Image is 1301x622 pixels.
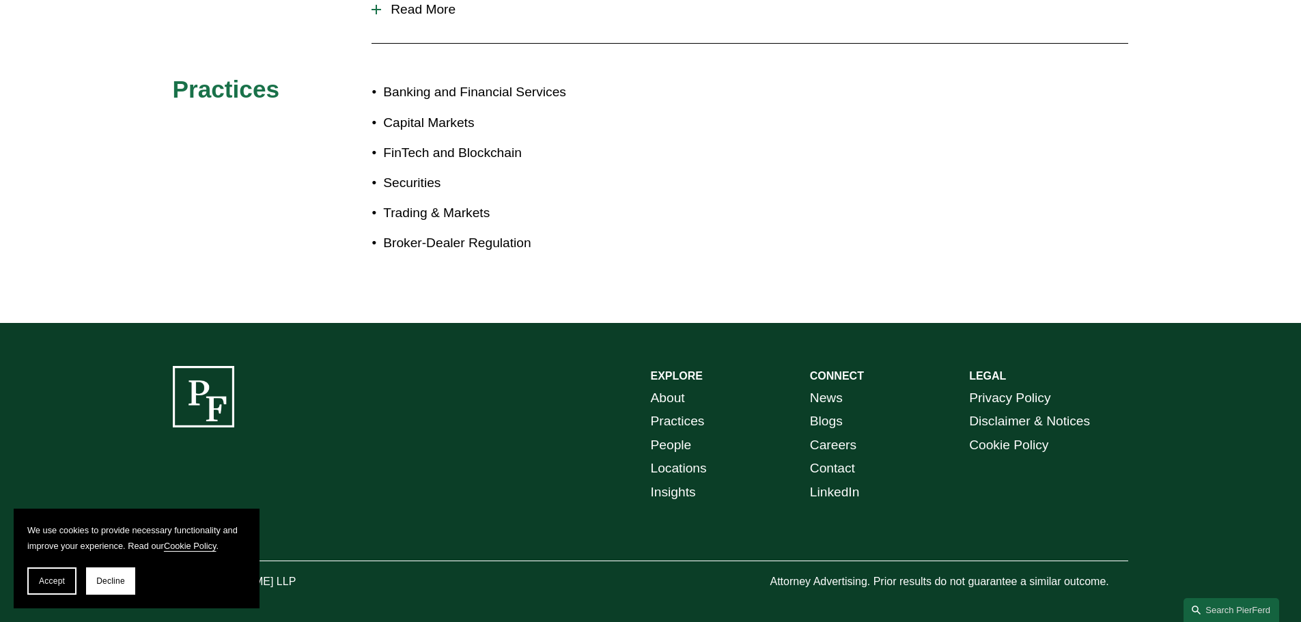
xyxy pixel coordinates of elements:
strong: EXPLORE [651,370,703,382]
p: FinTech and Blockchain [383,141,650,165]
p: Securities [383,171,650,195]
p: Attorney Advertising. Prior results do not guarantee a similar outcome. [770,572,1128,592]
span: Accept [39,576,65,586]
button: Decline [86,567,135,595]
span: Decline [96,576,125,586]
a: LinkedIn [810,481,860,505]
a: Locations [651,457,707,481]
a: Contact [810,457,855,481]
p: We use cookies to provide necessary functionality and improve your experience. Read our . [27,522,246,554]
a: Search this site [1184,598,1279,622]
p: Broker-Dealer Regulation [383,231,650,255]
a: Privacy Policy [969,386,1050,410]
a: People [651,434,692,457]
p: Trading & Markets [383,201,650,225]
p: Banking and Financial Services [383,81,650,104]
section: Cookie banner [14,509,260,608]
a: Careers [810,434,856,457]
button: Accept [27,567,76,595]
a: Cookie Policy [164,541,216,551]
a: Cookie Policy [969,434,1048,457]
a: Insights [651,481,696,505]
a: Practices [651,410,705,434]
a: News [810,386,843,410]
a: About [651,386,685,410]
span: Read More [381,2,1128,17]
span: Practices [173,76,280,102]
strong: LEGAL [969,370,1006,382]
a: Blogs [810,410,843,434]
a: Disclaimer & Notices [969,410,1090,434]
p: Capital Markets [383,111,650,135]
p: © [PERSON_NAME] LLP [173,572,372,592]
strong: CONNECT [810,370,864,382]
